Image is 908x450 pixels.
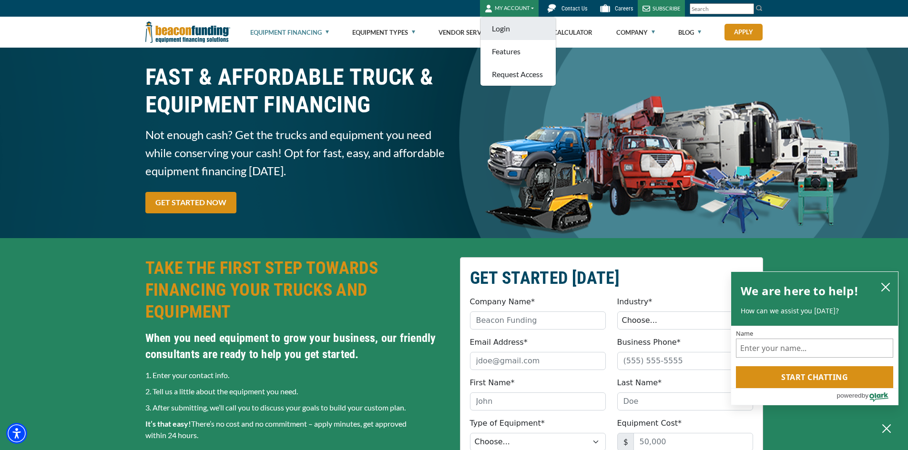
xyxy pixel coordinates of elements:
[6,423,27,444] div: Accessibility Menu
[439,17,501,48] a: Vendor Services
[837,390,861,401] span: powered
[470,352,606,370] input: jdoe@gmail.com
[875,414,898,443] button: Close Chatbox
[145,370,449,381] p: 1. Enter your contact info.
[736,366,893,388] button: Start chatting
[615,5,633,12] span: Careers
[145,192,236,213] a: GET STARTED NOW
[617,418,682,429] label: Equipment Cost*
[878,280,893,293] button: close chatbox
[352,17,415,48] a: Equipment Types
[731,271,898,406] div: olark chatbox
[470,337,528,348] label: Email Address*
[145,91,449,119] span: EQUIPMENT FINANCING
[617,337,681,348] label: Business Phone*
[741,306,888,316] p: How can we assist you [DATE]?
[470,311,606,330] input: Beacon Funding
[470,418,545,429] label: Type of Equipment*
[616,17,655,48] a: Company
[145,386,449,397] p: 2. Tell us a little about the equipment you need.
[145,257,449,323] h2: TAKE THE FIRST STEP TOWARDS FINANCING YOUR TRUCKS AND EQUIPMENT
[561,5,587,12] span: Contact Us
[480,40,556,63] a: Features
[678,17,701,48] a: Blog
[617,352,753,370] input: (555) 555-5555
[480,63,556,86] a: Request Access
[145,402,449,413] p: 3. After submitting, we’ll call you to discuss your goals to build your custom plan.
[617,377,662,389] label: Last Name*
[736,330,893,337] label: Name
[480,17,556,40] a: Login - open in a new tab
[617,392,753,410] input: Doe
[470,392,606,410] input: John
[525,17,592,48] a: Finance Calculator
[744,5,752,13] a: Clear search text
[145,330,449,362] h4: When you need equipment to grow your business, our friendly consultants are ready to help you get...
[470,377,515,389] label: First Name*
[145,17,230,48] img: Beacon Funding Corporation logo
[250,17,329,48] a: Equipment Financing
[862,390,868,401] span: by
[145,63,449,119] h1: FAST & AFFORDABLE TRUCK &
[741,281,858,300] h2: We are here to help!
[837,389,898,405] a: Powered by Olark
[736,339,893,358] input: Name
[145,419,191,428] strong: It’s that easy!
[617,296,653,308] label: Industry*
[145,418,449,441] p: There’s no cost and no commitment – apply minutes, get approved within 24 hours.
[724,24,763,40] a: Apply
[145,126,449,180] span: Not enough cash? Get the trucks and equipment you need while conserving your cash! Opt for fast, ...
[755,4,763,12] img: Search
[470,267,753,289] h2: GET STARTED [DATE]
[690,3,754,14] input: Search
[470,296,535,308] label: Company Name*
